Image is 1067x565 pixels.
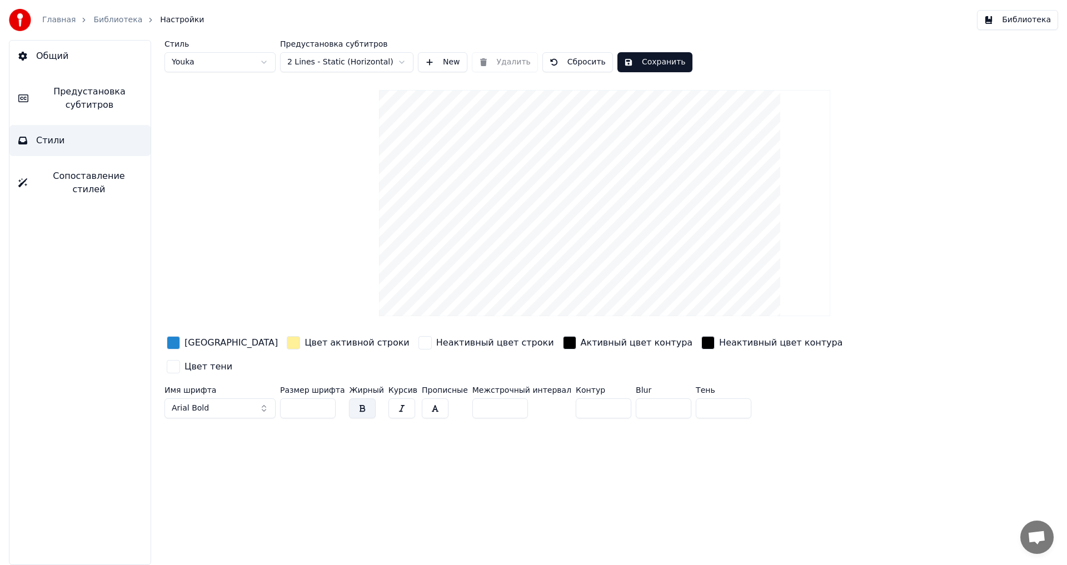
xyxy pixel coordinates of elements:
button: Сбросить [542,52,613,72]
a: Главная [42,14,76,26]
span: Сопоставление стилей [36,169,142,196]
label: Стиль [164,40,276,48]
button: Сопоставление стилей [9,161,151,205]
label: Прописные [422,386,468,394]
div: Активный цвет контура [581,336,693,349]
label: Blur [636,386,691,394]
label: Предустановка субтитров [280,40,413,48]
button: [GEOGRAPHIC_DATA] [164,334,280,352]
nav: breadcrumb [42,14,204,26]
label: Жирный [349,386,383,394]
div: Открытый чат [1020,521,1054,554]
label: Имя шрифта [164,386,276,394]
span: Arial Bold [172,403,209,414]
button: Неактивный цвет контура [699,334,845,352]
img: youka [9,9,31,31]
button: Неактивный цвет строки [416,334,556,352]
button: New [418,52,467,72]
div: Неактивный цвет контура [719,336,842,349]
button: Цвет активной строки [285,334,412,352]
span: Предустановка субтитров [37,85,142,112]
button: Предустановка субтитров [9,76,151,121]
a: Библиотека [93,14,142,26]
div: Неактивный цвет строки [436,336,554,349]
button: Общий [9,41,151,72]
button: Библиотека [977,10,1058,30]
label: Тень [696,386,751,394]
button: Сохранить [617,52,692,72]
span: Общий [36,49,68,63]
label: Курсив [388,386,417,394]
button: Стили [9,125,151,156]
label: Размер шрифта [280,386,345,394]
label: Контур [576,386,631,394]
button: Цвет тени [164,358,235,376]
span: Настройки [160,14,204,26]
label: Межстрочный интервал [472,386,571,394]
button: Активный цвет контура [561,334,695,352]
div: Цвет тени [185,360,232,373]
div: Цвет активной строки [305,336,410,349]
span: Стили [36,134,65,147]
div: [GEOGRAPHIC_DATA] [185,336,278,349]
